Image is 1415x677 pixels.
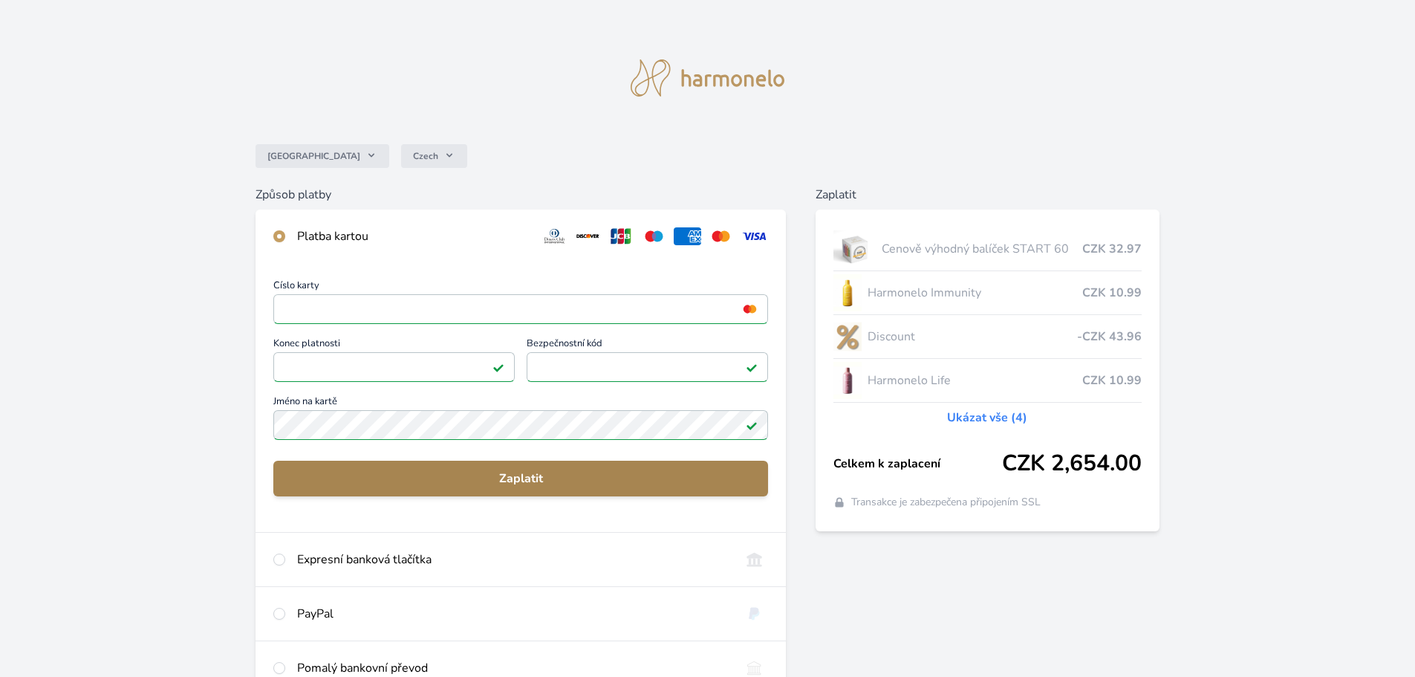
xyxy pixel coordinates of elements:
[492,361,504,373] img: Platné pole
[574,227,602,245] img: discover.svg
[746,419,758,431] img: Platné pole
[741,551,768,569] img: onlineBanking_CZ.svg
[741,227,768,245] img: visa.svg
[868,328,1077,346] span: Discount
[851,495,1041,510] span: Transakce je zabezpečena připojením SSL
[533,357,761,378] iframe: Iframe pro bezpečnostní kód
[833,230,876,268] img: start.jpg
[1082,284,1142,302] span: CZK 10.99
[1082,240,1142,258] span: CZK 32.97
[868,372,1082,389] span: Harmonelo Life
[947,409,1027,427] a: Ukázat vše (4)
[273,339,515,352] span: Konec platnosti
[833,455,1002,473] span: Celkem k zaplacení
[833,274,862,311] img: IMMUNITY_se_stinem_x-lo.jpg
[527,339,768,352] span: Bezpečnostní kód
[833,362,862,399] img: CLEAN_LIFE_se_stinem_x-lo.jpg
[401,144,467,168] button: Czech
[297,659,729,677] div: Pomalý bankovní převod
[608,227,635,245] img: jcb.svg
[631,59,785,97] img: logo.svg
[273,461,768,496] button: Zaplatit
[541,227,568,245] img: diners.svg
[816,186,1159,204] h6: Zaplatit
[273,281,768,294] span: Číslo karty
[1002,450,1142,477] span: CZK 2,654.00
[256,144,389,168] button: [GEOGRAPHIC_DATA]
[256,186,786,204] h6: Způsob platby
[640,227,668,245] img: maestro.svg
[1077,328,1142,346] span: -CZK 43.96
[868,284,1082,302] span: Harmonelo Immunity
[833,318,862,355] img: discount-lo.png
[280,299,761,320] iframe: Iframe pro číslo karty
[707,227,735,245] img: mc.svg
[741,605,768,623] img: paypal.svg
[1082,372,1142,389] span: CZK 10.99
[413,150,438,162] span: Czech
[740,302,760,316] img: mc
[741,659,768,677] img: bankTransfer_IBAN.svg
[273,410,768,440] input: Jméno na kartěPlatné pole
[280,357,508,378] iframe: Iframe pro datum vypršení platnosti
[746,361,758,373] img: Platné pole
[882,240,1082,258] span: Cenově výhodný balíček START 60
[297,227,529,245] div: Platba kartou
[285,470,756,487] span: Zaplatit
[674,227,701,245] img: amex.svg
[297,605,729,623] div: PayPal
[267,150,360,162] span: [GEOGRAPHIC_DATA]
[297,551,729,569] div: Expresní banková tlačítka
[273,397,768,410] span: Jméno na kartě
